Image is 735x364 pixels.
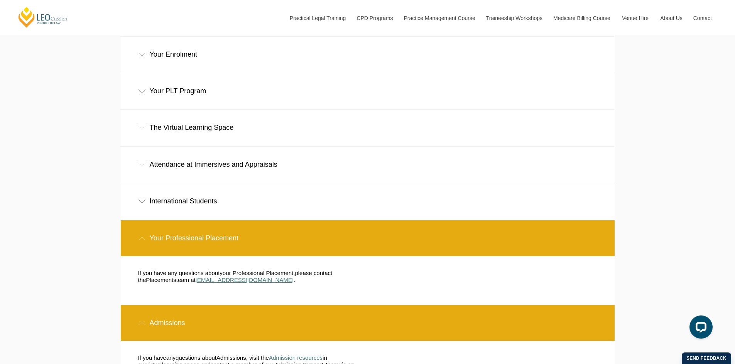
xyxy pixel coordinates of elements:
a: Venue Hire [616,2,654,35]
a: Practice Management Course [398,2,480,35]
span: i [323,354,324,361]
span: Admissions, visit the [216,354,269,361]
a: [EMAIL_ADDRESS][DOMAIN_NAME] [196,277,294,283]
span: , [293,270,295,276]
span: If you have any questions about [138,270,220,276]
span: eam at [178,277,196,283]
div: Your Professional Placement [121,220,615,256]
div: The Virtual Learning Space [121,110,615,146]
a: Contact [688,2,718,35]
span: questions about [176,354,216,361]
iframe: LiveChat chat widget [683,312,716,345]
div: Admissions [121,305,615,341]
div: Your Enrolment [121,37,615,72]
span: Placements [146,277,176,283]
span: t [176,277,178,283]
a: About Us [654,2,688,35]
a: [PERSON_NAME] Centre for Law [17,6,69,28]
a: CPD Programs [351,2,398,35]
span: your Professional Placement [220,270,293,276]
a: Admission resources [269,354,323,361]
a: Practical Legal Training [284,2,351,35]
div: International Students [121,183,615,219]
span: If you have [138,354,166,361]
span: please contact the [138,270,333,283]
span: n [324,354,327,361]
span: any [166,354,176,361]
span: . [294,277,295,283]
div: Your PLT Program [121,73,615,109]
a: Traineeship Workshops [480,2,547,35]
a: Medicare Billing Course [547,2,616,35]
div: Attendance at Immersives and Appraisals [121,147,615,183]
